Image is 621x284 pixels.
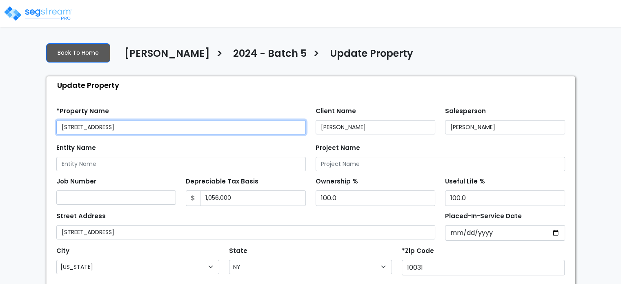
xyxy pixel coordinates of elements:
label: Entity Name [56,143,96,153]
label: Job Number [56,177,96,186]
a: 2024 - Batch 5 [227,48,307,65]
img: logo_pro_r.png [3,5,73,22]
label: Depreciable Tax Basis [186,177,258,186]
label: State [229,246,247,256]
a: Update Property [324,48,413,65]
h4: [PERSON_NAME] [125,48,210,62]
h4: Update Property [330,48,413,62]
div: Update Property [51,76,575,94]
input: Street Address [56,225,436,239]
a: Back To Home [46,43,110,63]
label: Salesperson [445,107,486,116]
input: Property Name [56,120,306,134]
input: Client Name [316,120,436,134]
label: Client Name [316,107,356,116]
span: $ [186,190,200,206]
h4: 2024 - Batch 5 [233,48,307,62]
label: Placed-In-Service Date [445,212,522,221]
h3: > [313,47,320,63]
label: Ownership % [316,177,358,186]
input: Ownership [316,190,436,206]
input: Project Name [316,157,565,171]
input: Depreciation [445,190,565,206]
h3: > [216,47,223,63]
input: 0.00 [200,190,306,206]
label: *Zip Code [402,246,434,256]
label: Useful Life % [445,177,485,186]
input: Zip Code [402,260,565,275]
label: City [56,246,69,256]
label: Project Name [316,143,360,153]
input: Entity Name [56,157,306,171]
label: Street Address [56,212,106,221]
label: *Property Name [56,107,109,116]
a: [PERSON_NAME] [118,48,210,65]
